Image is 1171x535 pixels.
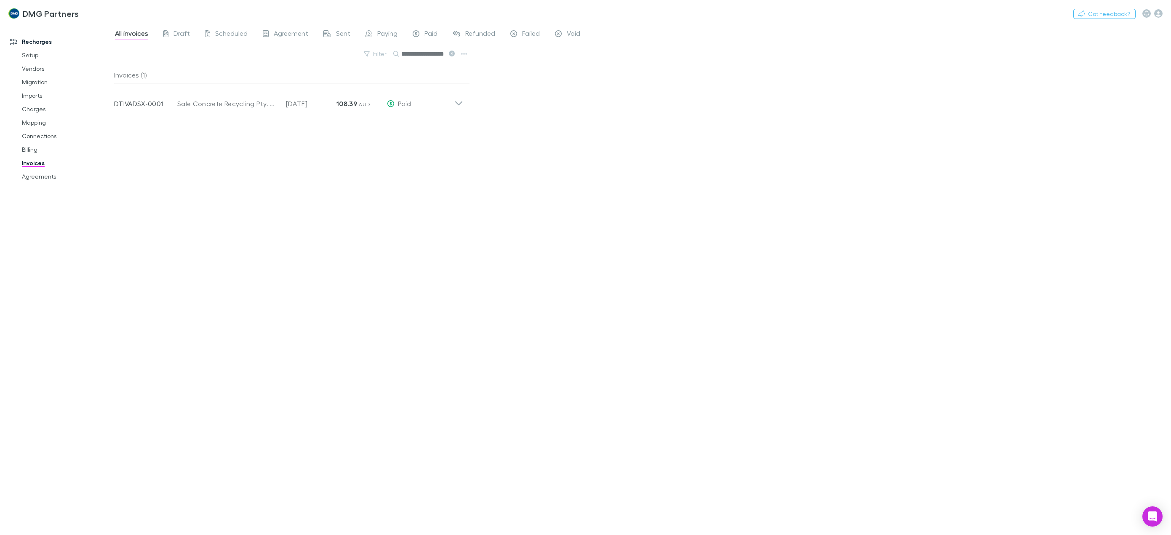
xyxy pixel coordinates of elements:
[13,75,119,89] a: Migration
[13,102,119,116] a: Charges
[336,29,350,40] span: Sent
[1073,9,1136,19] button: Got Feedback?
[13,156,119,170] a: Invoices
[522,29,540,40] span: Failed
[173,29,190,40] span: Draft
[8,8,19,19] img: DMG Partners's Logo
[567,29,580,40] span: Void
[13,48,119,62] a: Setup
[1142,506,1163,527] div: Open Intercom Messenger
[360,49,392,59] button: Filter
[3,3,84,24] a: DMG Partners
[2,35,119,48] a: Recharges
[398,99,411,107] span: Paid
[115,29,148,40] span: All invoices
[107,83,470,117] div: DTIVADSX-0001Sale Concrete Recycling Pty. Ltd.[DATE]108.39 AUDPaid
[274,29,308,40] span: Agreement
[114,99,177,109] p: DTIVADSX-0001
[13,129,119,143] a: Connections
[286,99,336,109] p: [DATE]
[177,99,277,109] div: Sale Concrete Recycling Pty. Ltd.
[13,116,119,129] a: Mapping
[465,29,495,40] span: Refunded
[23,8,79,19] h3: DMG Partners
[359,101,370,107] span: AUD
[424,29,437,40] span: Paid
[13,62,119,75] a: Vendors
[13,170,119,183] a: Agreements
[13,143,119,156] a: Billing
[215,29,248,40] span: Scheduled
[377,29,397,40] span: Paying
[336,99,357,108] strong: 108.39
[13,89,119,102] a: Imports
